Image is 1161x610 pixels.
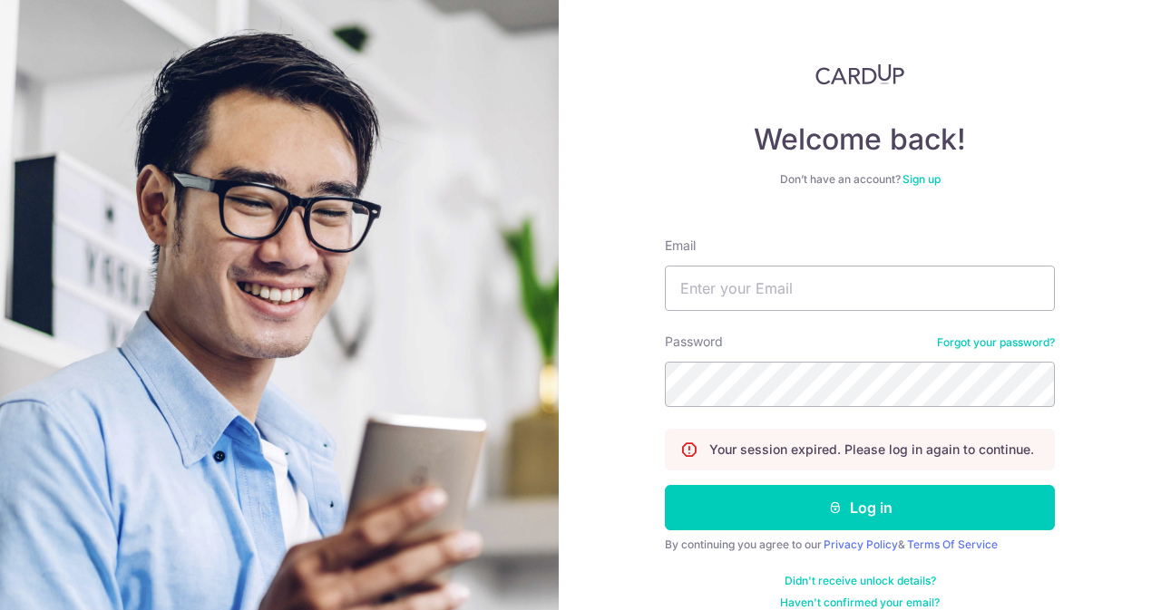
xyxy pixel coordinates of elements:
p: Your session expired. Please log in again to continue. [709,441,1034,459]
div: Don’t have an account? [665,172,1055,187]
button: Log in [665,485,1055,530]
a: Terms Of Service [907,537,998,551]
a: Haven't confirmed your email? [780,595,940,610]
a: Forgot your password? [937,335,1055,350]
input: Enter your Email [665,266,1055,311]
a: Sign up [902,172,941,186]
label: Email [665,237,696,255]
label: Password [665,333,723,351]
a: Didn't receive unlock details? [785,574,936,588]
a: Privacy Policy [824,537,898,551]
img: CardUp Logo [815,63,904,85]
div: By continuing you agree to our & [665,537,1055,552]
h4: Welcome back! [665,121,1055,158]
